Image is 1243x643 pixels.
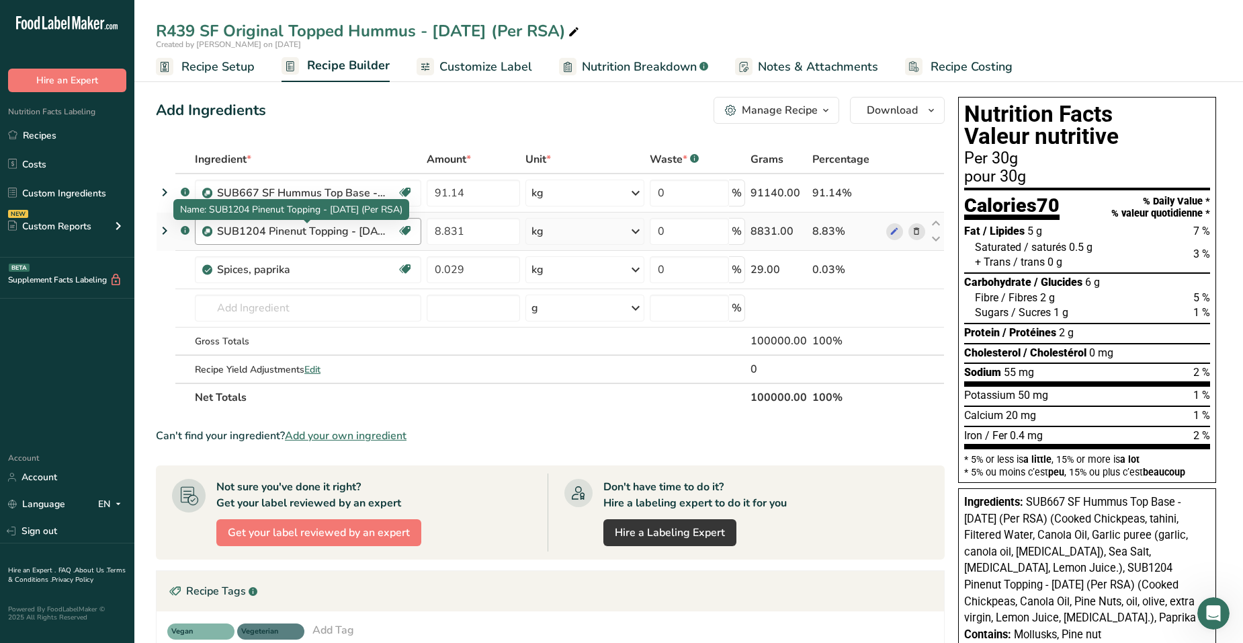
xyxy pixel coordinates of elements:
[217,185,385,201] div: SUB667 SF Hummus Top Base - [DATE] (Per RSA)
[983,225,1025,237] span: / Lipides
[751,223,807,239] div: 8831.00
[964,496,1196,624] span: SUB667 SF Hummus Top Base - [DATE] (Per RSA) (Cooked Chickpeas, tahini, Filtered Water, Canola Oi...
[1023,346,1086,359] span: / Cholestérol
[8,69,126,92] button: Hire an Expert
[964,225,980,237] span: Fat
[812,262,881,278] div: 0.03%
[758,58,878,76] span: Notes & Attachments
[202,188,212,198] img: Sub Recipe
[216,519,421,546] button: Get your label reviewed by an expert
[531,262,544,278] div: kg
[1193,429,1210,442] span: 2 %
[282,50,390,83] a: Recipe Builder
[531,185,544,201] div: kg
[1069,241,1092,254] span: 0.5 g
[217,262,385,278] div: Spices, paprika
[812,333,881,349] div: 100%
[417,52,532,82] a: Customize Label
[582,58,697,76] span: Nutrition Breakdown
[603,479,787,511] div: Don't have time to do it? Hire a labeling expert to do it for you
[812,223,881,239] div: 8.83%
[1193,225,1210,237] span: 7 %
[171,626,218,638] span: Vegan
[603,519,736,546] a: Hire a Labeling Expert
[1193,306,1210,319] span: 1 %
[1024,241,1066,254] span: / saturés
[1059,326,1074,339] span: 2 g
[180,203,402,216] span: Name: SUB1204 Pinenut Topping - [DATE] (Per RSA)
[439,58,532,76] span: Customize Label
[217,223,385,239] div: SUB1204 Pinenut Topping - [DATE] (Per RSA)
[975,241,1021,254] span: Saturated
[1010,429,1043,442] span: 0.4 mg
[735,52,878,82] a: Notes & Attachments
[751,185,807,201] div: 91140.00
[1027,225,1042,237] span: 5 g
[1111,196,1210,219] div: % Daily Value * % valeur quotidienne *
[156,52,255,82] a: Recipe Setup
[195,334,421,348] div: Gross Totals
[195,295,421,321] input: Add Ingredient
[650,151,699,167] div: Waste
[1054,306,1068,319] span: 1 g
[1193,409,1210,422] span: 1 %
[228,525,410,541] span: Get your label reviewed by an expert
[964,151,1210,167] div: Per 30g
[964,326,1000,339] span: Protein
[850,97,945,124] button: Download
[1089,346,1113,359] span: 0 mg
[1197,597,1230,630] iframe: Intercom live chat
[202,227,212,237] img: Sub Recipe
[156,39,301,50] span: Created by [PERSON_NAME] on [DATE]
[964,389,1015,402] span: Potassium
[8,566,56,575] a: Hire an Expert .
[812,151,869,167] span: Percentage
[1193,389,1210,402] span: 1 %
[751,262,807,278] div: 29.00
[1018,389,1048,402] span: 50 mg
[905,52,1013,82] a: Recipe Costing
[9,264,30,272] div: BETA
[1193,366,1210,379] span: 2 %
[964,467,1210,477] div: * 5% ou moins c’est , 15% ou plus c’est
[1011,306,1051,319] span: / Sucres
[810,383,884,411] th: 100%
[312,622,354,638] div: Add Tag
[98,496,126,513] div: EN
[964,449,1210,477] section: * 5% or less is , 15% or more is
[1006,409,1036,422] span: 20 mg
[8,566,126,584] a: Terms & Conditions .
[964,496,1023,508] span: Ingredients:
[1193,291,1210,304] span: 5 %
[751,151,783,167] span: Grams
[714,97,839,124] button: Manage Recipe
[964,276,1031,289] span: Carbohydrate
[156,428,945,444] div: Can't find your ingredient?
[304,363,320,376] span: Edit
[181,58,255,76] span: Recipe Setup
[1048,467,1064,478] span: peu
[867,102,918,118] span: Download
[8,219,91,233] div: Custom Reports
[75,566,107,575] a: About Us .
[975,306,1009,319] span: Sugars
[58,566,75,575] a: FAQ .
[195,363,421,377] div: Recipe Yield Adjustments
[964,429,982,442] span: Iron
[216,479,401,511] div: Not sure you've done it right? Get your label reviewed by an expert
[931,58,1013,76] span: Recipe Costing
[1193,248,1210,260] span: 3 %
[964,409,1003,422] span: Calcium
[8,210,28,218] div: NEW
[975,291,998,304] span: Fibre
[52,575,93,584] a: Privacy Policy
[525,151,551,167] span: Unit
[157,571,944,611] div: Recipe Tags
[751,333,807,349] div: 100000.00
[1034,276,1082,289] span: / Glucides
[8,492,65,516] a: Language
[559,52,708,82] a: Nutrition Breakdown
[751,361,807,377] div: 0
[1085,276,1100,289] span: 6 g
[307,56,390,75] span: Recipe Builder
